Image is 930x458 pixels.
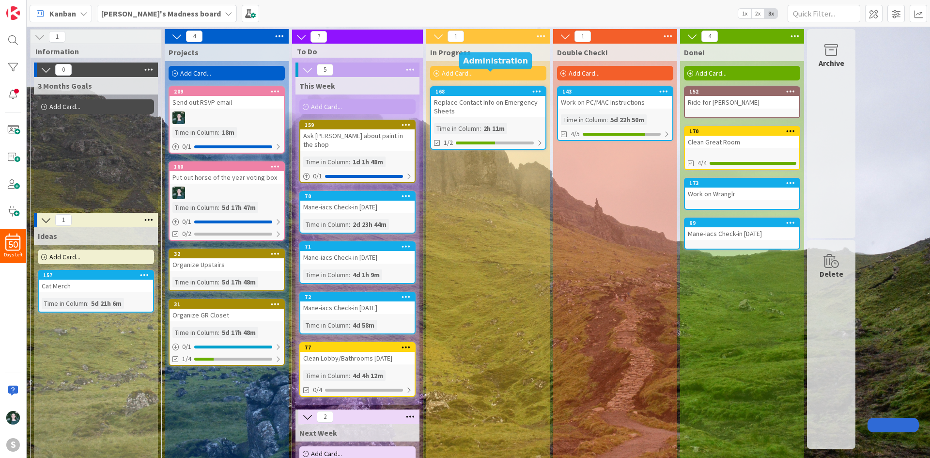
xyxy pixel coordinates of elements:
div: 159 [305,122,415,128]
div: Put out horse of the year voting box [170,171,284,184]
div: 168 [435,88,545,95]
span: : [349,157,350,167]
div: 77Clean Lobby/Bathrooms [DATE] [300,343,415,364]
span: This Week [299,81,335,91]
span: : [349,370,350,381]
div: Mane-iacs Check-in [DATE] [300,201,415,213]
div: Time in Column [172,202,218,213]
div: 69Mane-iacs Check-in [DATE] [685,219,799,240]
div: 72Mane-iacs Check-in [DATE] [300,293,415,314]
span: 50 [9,241,18,248]
div: Time in Column [561,114,606,125]
div: 77 [300,343,415,352]
span: 1 [55,214,72,226]
span: 4 [701,31,718,42]
div: 31Organize GR Closet [170,300,284,321]
span: 7 [310,31,327,43]
div: 5d 17h 47m [219,202,258,213]
b: [PERSON_NAME]'s Madness board [101,9,221,18]
span: 1x [738,9,751,18]
span: 4/5 [571,129,580,139]
div: 2h 11m [481,123,507,134]
div: Organize GR Closet [170,309,284,321]
div: Cat Merch [39,280,153,292]
div: 143 [558,87,672,96]
div: 0/1 [170,216,284,228]
span: 1 [448,31,464,42]
div: Work on Wranglr [685,188,799,200]
span: Add Card... [442,69,473,78]
div: 4d 4h 12m [350,370,386,381]
span: : [218,202,219,213]
div: 209 [174,88,284,95]
div: Mane-iacs Check-in [DATE] [300,301,415,314]
span: Done! [684,47,705,57]
span: Add Card... [180,69,211,78]
span: 5 [317,64,333,76]
div: 5d 22h 50m [608,114,647,125]
div: 152 [685,87,799,96]
div: 159 [300,121,415,129]
img: KM [172,187,185,199]
div: 31 [170,300,284,309]
input: Quick Filter... [788,5,860,22]
span: : [87,298,89,309]
div: 4d 1h 9m [350,269,382,280]
span: Information [35,47,149,56]
div: Time in Column [172,127,218,138]
span: Add Card... [49,253,80,261]
div: 0/1 [300,170,415,182]
div: 159Ask [PERSON_NAME] about paint in the shop [300,121,415,151]
span: 0/2 [182,229,191,239]
div: 31 [174,301,284,308]
div: 71 [305,243,415,250]
div: Time in Column [434,123,480,134]
div: 4d 58m [350,320,377,331]
span: 0/4 [313,385,322,395]
div: 168 [431,87,545,96]
span: : [480,123,481,134]
span: 0 / 1 [182,217,191,227]
div: Time in Column [172,277,218,287]
div: Ride for [PERSON_NAME] [685,96,799,109]
div: Clean Lobby/Bathrooms [DATE] [300,352,415,364]
div: 32Organize Upstairs [170,250,284,271]
span: Add Card... [569,69,600,78]
div: Clean Great Room [685,136,799,148]
span: Next Week [299,428,337,438]
span: : [218,277,219,287]
div: Archive [819,57,844,69]
div: 71Mane-iacs Check-in [DATE] [300,242,415,264]
div: KM [170,187,284,199]
span: 4 [186,31,202,42]
div: 173 [689,180,799,187]
div: Ask [PERSON_NAME] about paint in the shop [300,129,415,151]
div: Time in Column [303,320,349,331]
div: 18m [219,127,237,138]
span: : [349,320,350,331]
div: Send out RSVP email [170,96,284,109]
div: 77 [305,344,415,351]
div: Work on PC/MAC Instructions [558,96,672,109]
div: Time in Column [303,219,349,230]
span: Projects [169,47,199,57]
div: 209 [170,87,284,96]
div: 2d 23h 44m [350,219,389,230]
span: Add Card... [49,102,80,111]
span: 1 [49,31,65,43]
div: Mane-iacs Check-in [DATE] [300,251,415,264]
img: KM [172,111,185,124]
span: Add Card... [311,102,342,111]
div: 0/1 [170,341,284,353]
span: 1/4 [182,354,191,364]
span: 1 [574,31,591,42]
div: 70 [305,193,415,200]
span: : [218,327,219,338]
span: Kanban [49,8,76,19]
img: KM [6,411,20,425]
div: 72 [300,293,415,301]
span: In Progress [430,47,471,57]
div: 157 [43,272,153,279]
div: 143 [562,88,672,95]
span: 0 [55,64,72,76]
